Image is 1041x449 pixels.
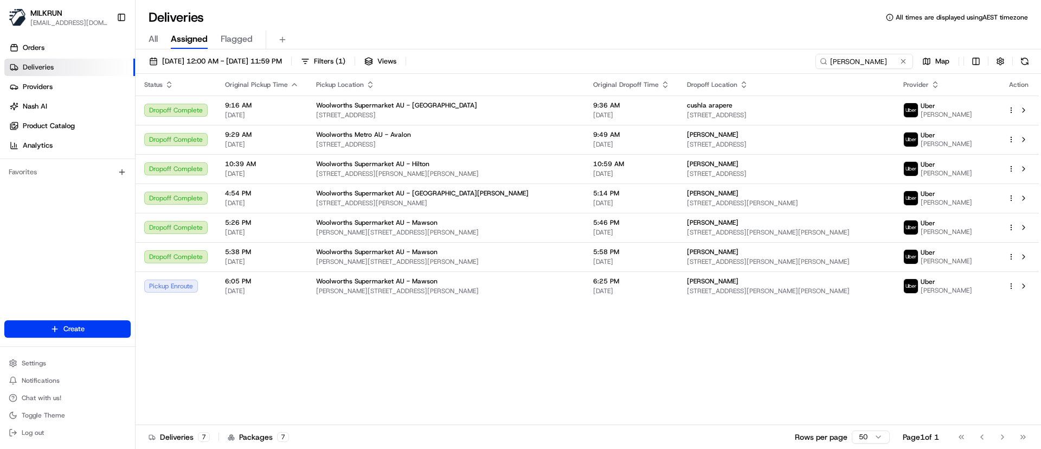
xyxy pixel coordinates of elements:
[4,163,131,181] div: Favorites
[935,56,949,66] span: Map
[314,56,345,66] span: Filters
[162,56,282,66] span: [DATE] 12:00 AM - [DATE] 11:59 PM
[795,432,847,442] p: Rows per page
[316,130,411,139] span: Woolworths Metro AU - Avalon
[593,101,670,110] span: 9:36 AM
[316,80,364,89] span: Pickup Location
[316,189,529,198] span: Woolworths Supermarket AU - [GEOGRAPHIC_DATA][PERSON_NAME]
[904,191,918,205] img: uber-new-logo.jpeg
[4,39,135,56] a: Orders
[921,102,935,110] span: Uber
[22,394,61,402] span: Chat with us!
[904,132,918,147] img: uber-new-logo.jpeg
[359,54,401,69] button: Views
[4,117,135,135] a: Product Catalog
[593,111,670,119] span: [DATE]
[316,199,576,207] span: [STREET_ADDRESS][PERSON_NAME]
[4,59,135,76] a: Deliveries
[225,189,299,198] span: 4:54 PM
[316,101,477,110] span: Woolworths Supermarket AU - [GEOGRAPHIC_DATA]
[225,101,299,110] span: 9:16 AM
[23,121,75,131] span: Product Catalog
[316,257,576,266] span: [PERSON_NAME][STREET_ADDRESS][PERSON_NAME]
[225,140,299,149] span: [DATE]
[687,111,886,119] span: [STREET_ADDRESS]
[921,227,972,236] span: [PERSON_NAME]
[296,54,350,69] button: Filters(1)
[921,189,935,198] span: Uber
[22,411,65,420] span: Toggle Theme
[593,140,670,149] span: [DATE]
[687,257,886,266] span: [STREET_ADDRESS][PERSON_NAME][PERSON_NAME]
[921,160,935,169] span: Uber
[815,54,913,69] input: Type to search
[30,18,108,27] button: [EMAIL_ADDRESS][DOMAIN_NAME]
[903,432,939,442] div: Page 1 of 1
[687,277,738,286] span: [PERSON_NAME]
[4,98,135,115] a: Nash AI
[316,228,576,237] span: [PERSON_NAME][STREET_ADDRESS][PERSON_NAME]
[221,33,253,46] span: Flagged
[336,56,345,66] span: ( 1 )
[921,248,935,257] span: Uber
[593,218,670,227] span: 5:46 PM
[1017,54,1032,69] button: Refresh
[225,248,299,256] span: 5:38 PM
[316,160,429,168] span: Woolworths Supermarket AU - Hilton
[316,277,438,286] span: Woolworths Supermarket AU - Mawson
[687,130,738,139] span: [PERSON_NAME]
[921,169,972,178] span: [PERSON_NAME]
[921,286,972,295] span: [PERSON_NAME]
[225,169,299,178] span: [DATE]
[149,9,204,26] h1: Deliveries
[316,111,576,119] span: [STREET_ADDRESS]
[687,287,886,295] span: [STREET_ADDRESS][PERSON_NAME][PERSON_NAME]
[593,160,670,168] span: 10:59 AM
[30,8,62,18] span: MILKRUN
[22,359,46,368] span: Settings
[921,198,972,207] span: [PERSON_NAME]
[687,189,738,198] span: [PERSON_NAME]
[593,277,670,286] span: 6:25 PM
[1007,80,1030,89] div: Action
[687,199,886,207] span: [STREET_ADDRESS][PERSON_NAME]
[904,279,918,293] img: uber-new-logo.jpeg
[23,102,47,111] span: Nash AI
[225,111,299,119] span: [DATE]
[171,33,208,46] span: Assigned
[687,80,737,89] span: Dropoff Location
[904,103,918,117] img: uber-new-logo.jpeg
[225,80,288,89] span: Original Pickup Time
[4,390,131,406] button: Chat with us!
[687,218,738,227] span: [PERSON_NAME]
[316,287,576,295] span: [PERSON_NAME][STREET_ADDRESS][PERSON_NAME]
[903,80,929,89] span: Provider
[4,408,131,423] button: Toggle Theme
[198,432,210,442] div: 7
[23,82,53,92] span: Providers
[277,432,289,442] div: 7
[4,425,131,440] button: Log out
[917,54,954,69] button: Map
[4,4,112,30] button: MILKRUNMILKRUN[EMAIL_ADDRESS][DOMAIN_NAME]
[593,80,659,89] span: Original Dropoff Time
[904,220,918,235] img: uber-new-logo.jpeg
[225,287,299,295] span: [DATE]
[225,277,299,286] span: 6:05 PM
[687,228,886,237] span: [STREET_ADDRESS][PERSON_NAME][PERSON_NAME]
[225,257,299,266] span: [DATE]
[4,373,131,388] button: Notifications
[316,218,438,227] span: Woolworths Supermarket AU - Mawson
[63,324,85,334] span: Create
[225,228,299,237] span: [DATE]
[4,356,131,371] button: Settings
[228,432,289,442] div: Packages
[921,110,972,119] span: [PERSON_NAME]
[921,257,972,265] span: [PERSON_NAME]
[593,130,670,139] span: 9:49 AM
[921,277,935,286] span: Uber
[149,432,210,442] div: Deliveries
[904,162,918,176] img: uber-new-logo.jpeg
[687,160,738,168] span: [PERSON_NAME]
